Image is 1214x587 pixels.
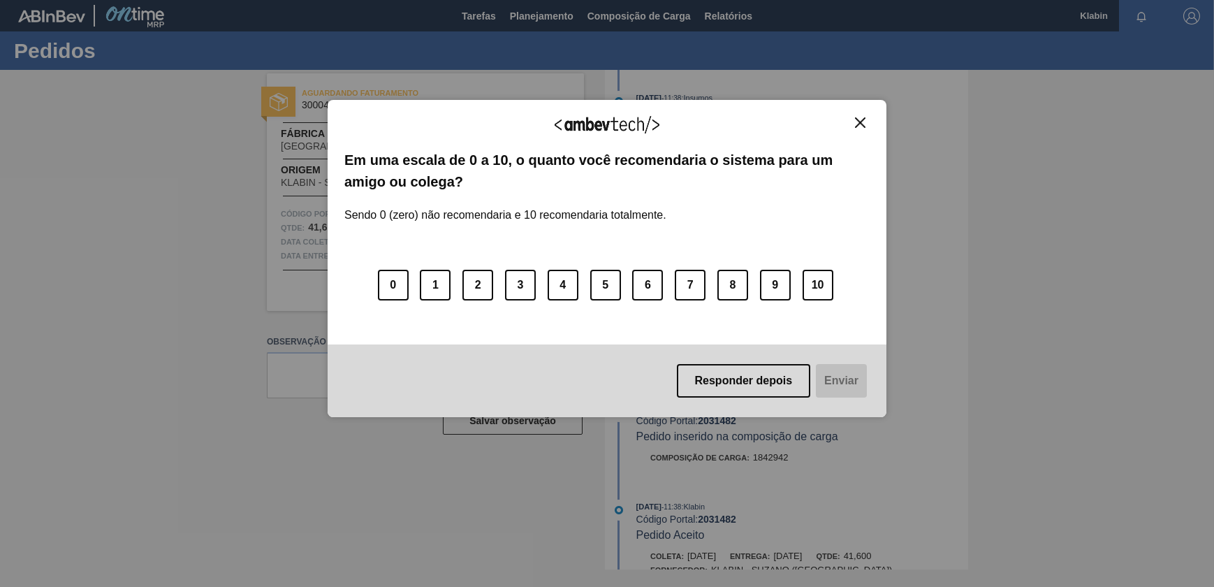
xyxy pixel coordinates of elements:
[555,116,659,133] img: Logo Ambevtech
[378,270,409,300] button: 0
[677,364,811,398] button: Responder depois
[717,270,748,300] button: 8
[420,270,451,300] button: 1
[675,270,705,300] button: 7
[505,270,536,300] button: 3
[855,117,865,128] img: Close
[548,270,578,300] button: 4
[590,270,621,300] button: 5
[344,192,666,222] label: Sendo 0 (zero) não recomendaria e 10 recomendaria totalmente.
[344,150,870,192] label: Em uma escala de 0 a 10, o quanto você recomendaria o sistema para um amigo ou colega?
[803,270,833,300] button: 10
[760,270,791,300] button: 9
[632,270,663,300] button: 6
[851,117,870,129] button: Close
[462,270,493,300] button: 2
